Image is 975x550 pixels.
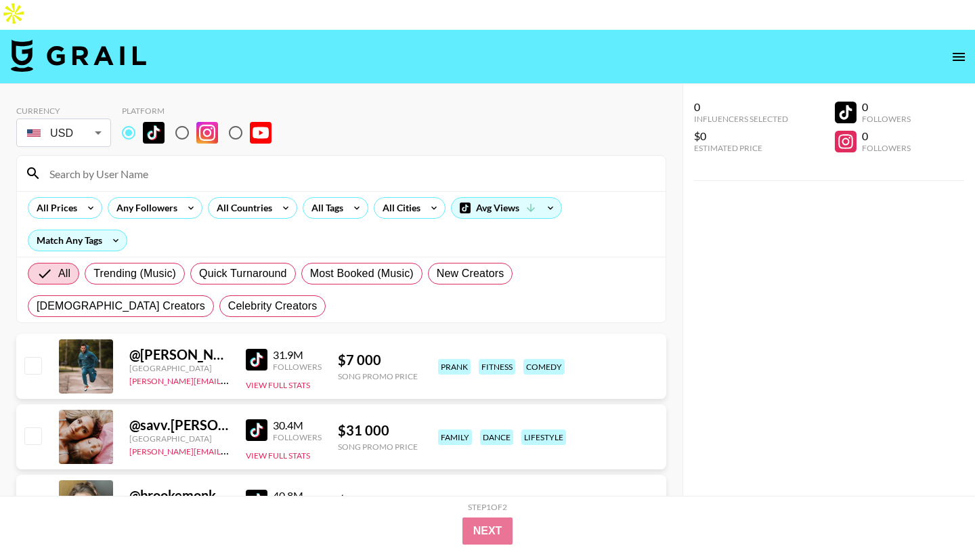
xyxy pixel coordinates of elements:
div: @ brookemonk_ [129,487,230,504]
div: Followers [862,143,911,153]
div: $ 31 000 [338,422,418,439]
div: Currency [16,106,111,116]
a: [PERSON_NAME][EMAIL_ADDRESS][DOMAIN_NAME] [129,444,330,457]
span: New Creators [437,266,504,282]
div: Song Promo Price [338,371,418,381]
button: View Full Stats [246,450,310,461]
div: lifestyle [521,429,566,445]
div: fitness [479,359,515,375]
div: 0 [694,100,788,114]
div: prank [438,359,471,375]
div: Match Any Tags [28,230,127,251]
div: Influencers Selected [694,114,788,124]
div: Followers [862,114,911,124]
span: All [58,266,70,282]
div: Song Promo Price [338,442,418,452]
img: TikTok [246,490,267,511]
div: @ [PERSON_NAME].[PERSON_NAME] [129,346,230,363]
div: Followers [273,362,322,372]
span: Most Booked (Music) [310,266,414,282]
img: TikTok [246,349,267,371]
span: Quick Turnaround [199,266,287,282]
div: 30.4M [273,419,322,432]
img: TikTok [143,122,165,144]
div: $ 15 000 [338,492,418,509]
div: $0 [694,129,788,143]
div: All Prices [28,198,80,218]
div: Step 1 of 2 [468,502,507,512]
div: family [438,429,472,445]
a: [PERSON_NAME][EMAIL_ADDRESS][DOMAIN_NAME] [129,373,330,386]
div: [GEOGRAPHIC_DATA] [129,363,230,373]
img: TikTok [246,419,267,441]
div: Any Followers [108,198,180,218]
img: Instagram [196,122,218,144]
div: 40.8M [273,489,322,503]
div: Avg Views [452,198,561,218]
span: Celebrity Creators [228,298,318,314]
img: YouTube [250,122,272,144]
button: open drawer [945,43,972,70]
div: All Countries [209,198,275,218]
div: [GEOGRAPHIC_DATA] [129,433,230,444]
div: @ savv.[PERSON_NAME] [129,417,230,433]
div: All Tags [303,198,346,218]
img: Grail Talent [11,39,146,72]
div: 0 [862,100,911,114]
div: 0 [862,129,911,143]
div: USD [19,121,108,145]
div: All Cities [374,198,423,218]
div: Estimated Price [694,143,788,153]
div: 31.9M [273,348,322,362]
input: Search by User Name [41,163,657,184]
div: Platform [122,106,282,116]
div: dance [480,429,513,445]
div: Followers [273,432,322,442]
span: [DEMOGRAPHIC_DATA] Creators [37,298,205,314]
button: View Full Stats [246,380,310,390]
div: comedy [523,359,565,375]
div: $ 7 000 [338,352,418,368]
button: Next [462,517,513,545]
span: Trending (Music) [93,266,176,282]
